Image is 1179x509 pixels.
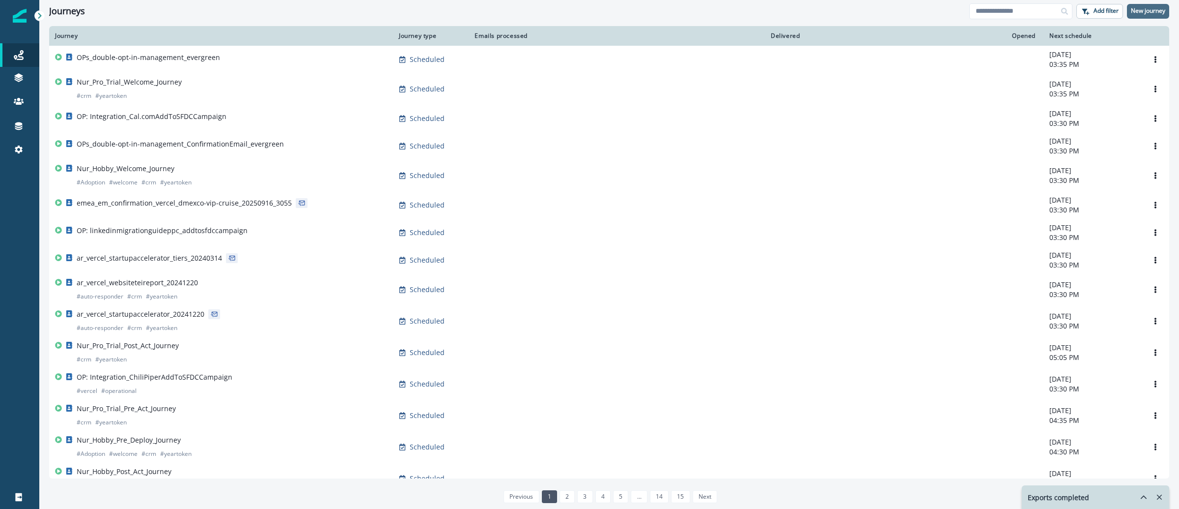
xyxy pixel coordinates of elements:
[49,6,85,17] h1: Journeys
[49,105,1169,132] a: OP: Integration_Cal.comAddToSFDCCampaignScheduled-[DATE]03:30 PMOptions
[1049,205,1136,215] p: 03:30 PM
[1076,4,1123,19] button: Add filter
[1151,490,1167,505] button: Remove-exports
[55,32,387,40] div: Journey
[1049,136,1136,146] p: [DATE]
[671,490,690,503] a: Page 15
[109,178,138,187] p: # welcome
[1148,345,1163,360] button: Options
[410,348,445,358] p: Scheduled
[410,316,445,326] p: Scheduled
[77,292,123,301] p: # auto-responder
[410,141,445,151] p: Scheduled
[1049,374,1136,384] p: [DATE]
[77,226,248,236] p: OP: linkedinmigrationguideppc_addtosfdccampaign
[1148,314,1163,329] button: Options
[77,77,182,87] p: Nur_Pro_Trial_Welcome_Journey
[77,164,174,174] p: Nur_Hobby_Welcome_Journey
[473,32,530,40] div: Emails processed
[1049,119,1136,128] p: 03:30 PM
[399,32,461,40] div: Journey type
[1127,4,1169,19] button: New journey
[1049,50,1136,60] p: [DATE]
[1049,321,1136,331] p: 03:30 PM
[1049,447,1136,457] p: 04:30 PM
[49,274,1169,305] a: ar_vercel_websiteteireport_20241220#auto-responder#crm#yeartokenScheduled-[DATE]03:30 PMOptions
[613,490,628,503] a: Page 5
[1049,250,1136,260] p: [DATE]
[1049,469,1136,479] p: [DATE]
[1128,486,1148,509] button: hide-exports
[77,278,198,288] p: ar_vercel_websiteteireport_20241220
[127,323,142,333] p: # crm
[1049,176,1136,185] p: 03:30 PM
[95,91,127,101] p: # yeartoken
[127,292,142,301] p: # crm
[95,355,127,364] p: # yeartoken
[1049,290,1136,299] p: 03:30 PM
[1049,311,1136,321] p: [DATE]
[814,32,1038,40] div: Opened
[1148,440,1163,454] button: Options
[49,463,1169,494] a: Nur_Hobby_Post_Act_Journey#Adoption#welcome#crm#yeartokenScheduled-[DATE]04:00 PMOptions
[1049,89,1136,99] p: 03:35 PM
[410,200,445,210] p: Scheduled
[1049,195,1136,205] p: [DATE]
[410,285,445,295] p: Scheduled
[1049,437,1136,447] p: [DATE]
[146,292,177,301] p: # yeartoken
[141,449,156,459] p: # crm
[101,386,137,396] p: # operational
[77,386,97,396] p: # vercel
[49,400,1169,431] a: Nur_Pro_Trial_Pre_Act_Journey#crm#yeartokenScheduled-[DATE]04:35 PMOptions
[1049,233,1136,242] p: 03:30 PM
[77,253,222,263] p: ar_vercel_startupaccelerator_tiers_20240314
[410,442,445,452] p: Scheduled
[1148,168,1163,183] button: Options
[410,255,445,265] p: Scheduled
[77,139,284,149] p: OPs_double-opt-in-management_ConfirmationEmail_evergreen
[541,32,802,40] div: Delivered
[95,418,127,427] p: # yeartoken
[77,309,204,319] p: ar_vercel_startupaccelerator_20241220
[49,368,1169,400] a: OP: Integration_ChiliPiperAddToSFDCCampaign#vercel#operationalScheduled-[DATE]03:30 PMOptions
[1049,60,1136,69] p: 03:35 PM
[49,246,1169,274] a: ar_vercel_startupaccelerator_tiers_20240314Scheduled-[DATE]03:30 PMOptions
[542,490,557,503] a: Page 1 is your current page
[693,490,717,503] a: Next page
[141,178,156,187] p: # crm
[77,341,179,351] p: Nur_Pro_Trial_Post_Act_Journey
[1049,166,1136,176] p: [DATE]
[410,84,445,94] p: Scheduled
[160,178,192,187] p: # yeartoken
[77,198,292,208] p: emea_em_confirmation_vercel_dmexco-vip-cruise_20250916_3055
[410,411,445,420] p: Scheduled
[77,404,176,414] p: Nur_Pro_Trial_Pre_Act_Journey
[410,55,445,64] p: Scheduled
[1148,111,1163,126] button: Options
[49,73,1169,105] a: Nur_Pro_Trial_Welcome_Journey#crm#yeartokenScheduled-[DATE]03:35 PMOptions
[1049,109,1136,119] p: [DATE]
[1049,146,1136,156] p: 03:30 PM
[13,9,27,23] img: Inflection
[77,91,91,101] p: # crm
[410,474,445,483] p: Scheduled
[1049,260,1136,270] p: 03:30 PM
[1094,7,1119,14] p: Add filter
[146,323,177,333] p: # yeartoken
[77,372,232,382] p: OP: Integration_ChiliPiperAddToSFDCCampaign
[1049,343,1136,353] p: [DATE]
[1049,416,1136,425] p: 04:35 PM
[77,418,91,427] p: # crm
[1148,139,1163,153] button: Options
[631,490,647,503] a: Jump forward
[77,112,226,121] p: OP: Integration_Cal.comAddToSFDCCampaign
[77,323,123,333] p: # auto-responder
[49,305,1169,337] a: ar_vercel_startupaccelerator_20241220#auto-responder#crm#yeartokenScheduled-[DATE]03:30 PMOptions
[1148,82,1163,96] button: Options
[410,114,445,123] p: Scheduled
[1148,377,1163,391] button: Options
[49,132,1169,160] a: OPs_double-opt-in-management_ConfirmationEmail_evergreenScheduled-[DATE]03:30 PMOptions
[410,379,445,389] p: Scheduled
[1049,79,1136,89] p: [DATE]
